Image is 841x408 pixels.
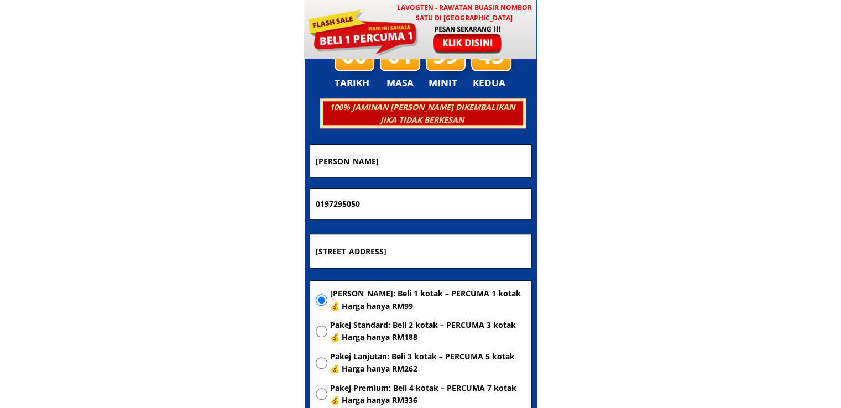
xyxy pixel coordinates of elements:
h3: MASA [382,75,419,91]
h3: KEDUA [473,75,509,91]
span: [PERSON_NAME]: Beli 1 kotak – PERCUMA 1 kotak 💰 Harga hanya RM99 [330,287,526,312]
span: Pakej Premium: Beli 4 kotak – PERCUMA 7 kotak 💰 Harga hanya RM336 [330,382,526,407]
input: Nombor Telefon Bimbit [313,189,529,219]
input: Nama penuh [313,145,529,176]
h3: MINIT [429,75,462,91]
input: Alamat [313,234,529,268]
h3: 100% JAMINAN [PERSON_NAME] DIKEMBALIKAN JIKA TIDAK BERKESAN [321,101,523,126]
span: Pakej Standard: Beli 2 kotak – PERCUMA 3 kotak 💰 Harga hanya RM188 [330,319,526,344]
span: Pakej Lanjutan: Beli 3 kotak – PERCUMA 5 kotak 💰 Harga hanya RM262 [330,351,526,375]
h3: LAVOGTEN - Rawatan Buasir Nombor Satu di [GEOGRAPHIC_DATA] [391,2,537,23]
h3: TARIKH [335,75,381,91]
